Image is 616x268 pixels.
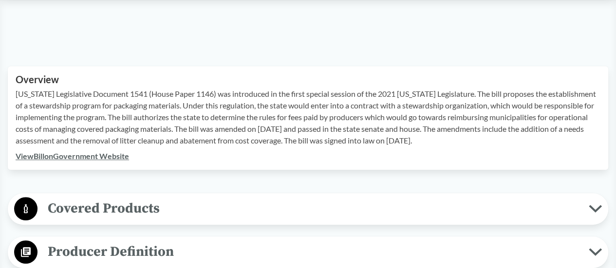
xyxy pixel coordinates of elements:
[11,197,605,221] button: Covered Products
[37,241,589,263] span: Producer Definition
[16,74,600,85] h2: Overview
[11,240,605,265] button: Producer Definition
[37,197,589,219] span: Covered Products
[16,88,600,146] p: [US_STATE] Legislative Document 1541 (House Paper 1146) was introduced in the first special sessi...
[16,151,129,161] a: ViewBillonGovernment Website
